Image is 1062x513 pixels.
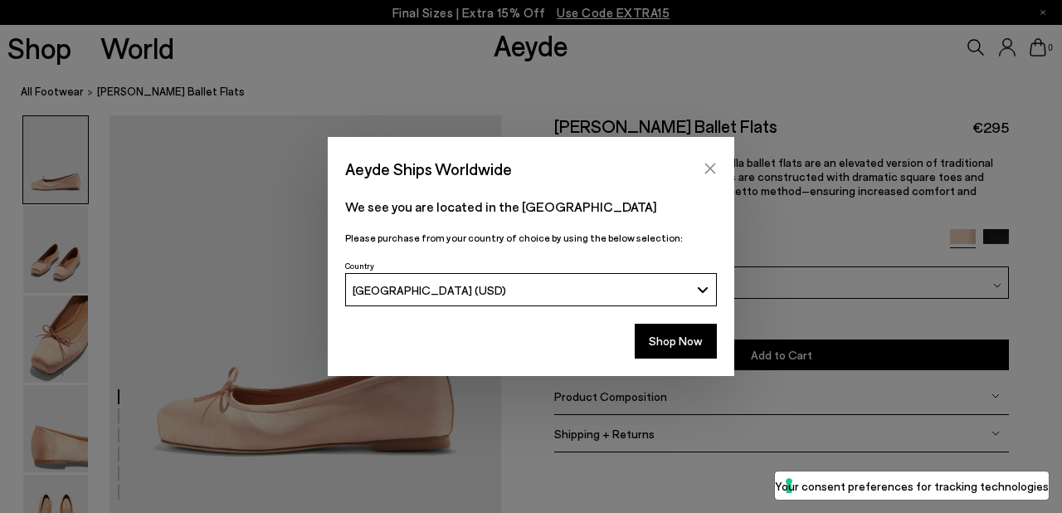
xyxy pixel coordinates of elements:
[775,471,1049,500] button: Your consent preferences for tracking technologies
[345,230,717,246] p: Please purchase from your country of choice by using the below selection:
[345,197,717,217] p: We see you are located in the [GEOGRAPHIC_DATA]
[353,283,506,297] span: [GEOGRAPHIC_DATA] (USD)
[698,156,723,181] button: Close
[345,154,512,183] span: Aeyde Ships Worldwide
[345,261,374,271] span: Country
[635,324,717,359] button: Shop Now
[775,477,1049,495] label: Your consent preferences for tracking technologies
